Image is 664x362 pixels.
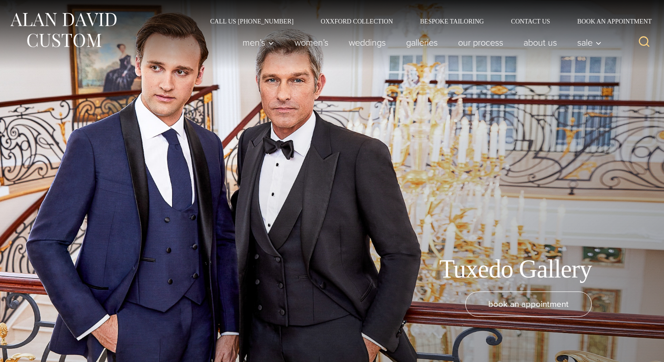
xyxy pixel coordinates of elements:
a: Bespoke Tailoring [407,18,497,24]
a: Book an Appointment [564,18,655,24]
a: About Us [514,33,567,52]
nav: Secondary Navigation [196,18,655,24]
span: book an appointment [488,297,569,310]
a: book an appointment [465,291,592,317]
h1: Tuxedo Gallery [439,254,592,284]
a: weddings [339,33,396,52]
a: Oxxford Collection [307,18,407,24]
a: Our Process [448,33,514,52]
img: Alan David Custom [9,10,117,50]
a: Call Us [PHONE_NUMBER] [196,18,307,24]
a: Contact Us [497,18,564,24]
span: Men’s [243,38,274,47]
a: Galleries [396,33,448,52]
span: Sale [577,38,602,47]
button: View Search Form [633,32,655,53]
nav: Primary Navigation [233,33,607,52]
a: Women’s [285,33,339,52]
